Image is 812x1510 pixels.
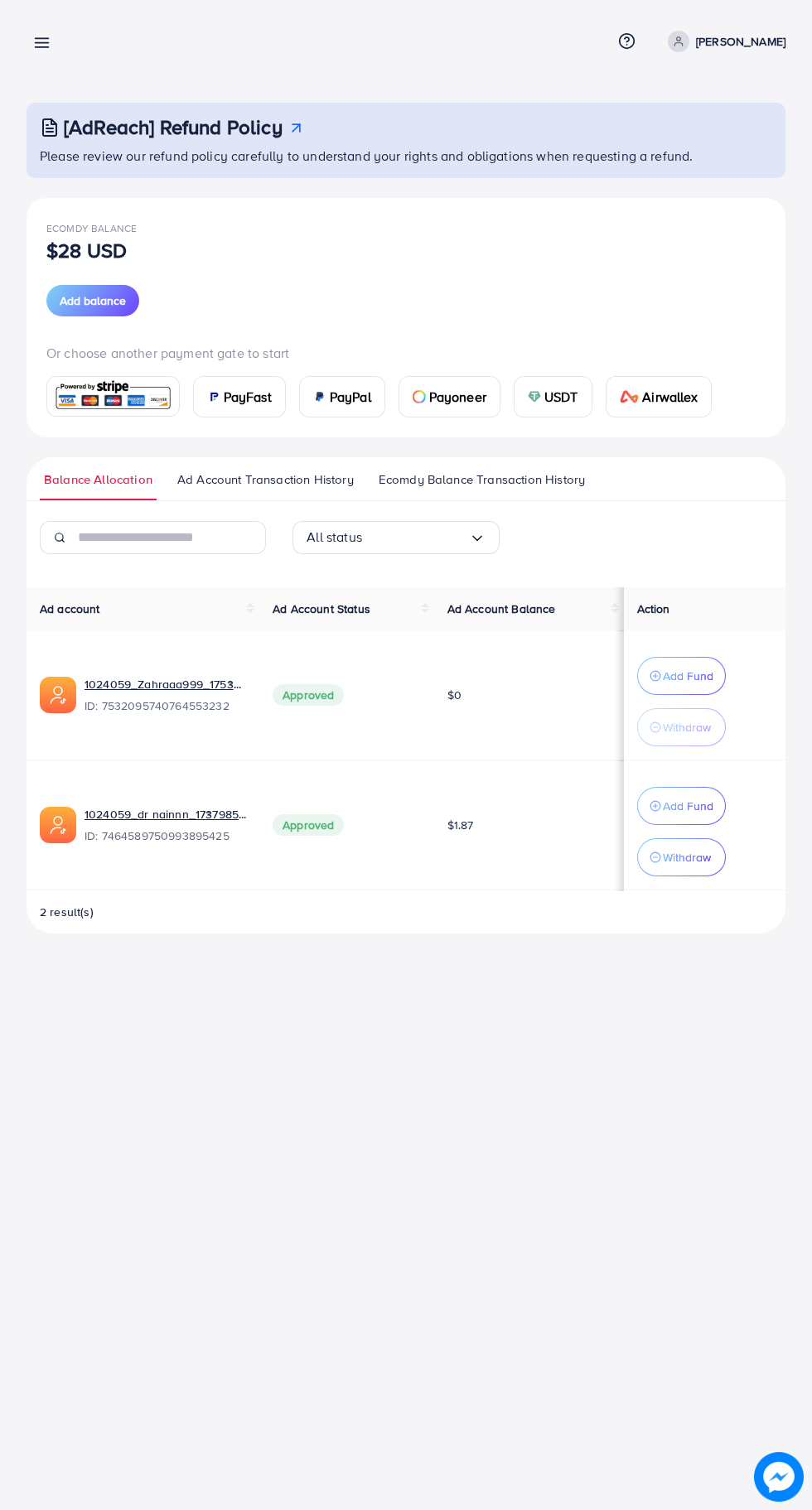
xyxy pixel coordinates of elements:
button: Add Fund [637,787,726,825]
img: ic-ads-acc.e4c84228.svg [40,677,76,713]
span: $1.87 [447,817,474,833]
div: <span class='underline'>1024059_dr nainnn_1737985243117</span></br>7464589750993895425 [85,806,246,844]
img: card [207,390,220,403]
span: Ad Account Status [273,601,370,617]
img: card [52,379,174,414]
a: card [46,376,180,417]
a: 1024059_Zahraaa999_1753702707313 [85,676,246,692]
a: cardUSDT [514,376,592,417]
p: Add Fund [663,666,713,686]
span: ID: 7464589750993895425 [85,827,246,844]
a: 1024059_dr nainnn_1737985243117 [85,806,246,823]
span: $0 [447,687,462,703]
span: 2 result(s) [40,904,94,920]
span: Balance Allocation [44,470,152,489]
span: Payoneer [429,387,486,407]
button: Withdraw [637,838,726,876]
h3: [AdReach] Refund Policy [64,115,283,139]
button: Add Fund [637,657,726,695]
span: ID: 7532095740764553232 [85,697,246,714]
button: Add balance [46,285,139,316]
img: card [620,390,640,403]
span: USDT [544,387,578,407]
p: Withdraw [663,717,711,737]
p: [PERSON_NAME] [696,31,785,51]
img: ic-ads-acc.e4c84228.svg [40,807,76,843]
a: cardPayoneer [399,376,500,417]
p: Withdraw [663,847,711,867]
span: Approved [273,814,344,836]
span: PayPal [330,387,371,407]
a: cardPayPal [299,376,385,417]
span: Ad account [40,601,100,617]
span: Airwallex [642,387,697,407]
span: Ad Account Transaction History [177,470,354,489]
div: <span class='underline'>1024059_Zahraaa999_1753702707313</span></br>7532095740764553232 [85,676,246,714]
img: card [413,390,426,403]
button: Withdraw [637,708,726,746]
img: image [754,1452,804,1502]
a: [PERSON_NAME] [661,31,785,52]
a: cardAirwallex [606,376,712,417]
div: Search for option [292,521,500,554]
p: Please review our refund policy carefully to understand your rights and obligations when requesti... [40,146,776,166]
span: Add balance [60,292,126,309]
p: Or choose another payment gate to start [46,343,766,363]
img: card [313,390,326,403]
span: All status [307,524,362,550]
span: Ecomdy Balance Transaction History [379,470,585,489]
span: PayFast [224,387,272,407]
span: Ad Account Balance [447,601,556,617]
span: Approved [273,684,344,706]
img: card [528,390,541,403]
span: Action [637,601,670,617]
input: Search for option [362,524,469,550]
span: Ecomdy Balance [46,221,137,235]
p: $28 USD [46,240,127,260]
a: cardPayFast [193,376,286,417]
p: Add Fund [663,796,713,816]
